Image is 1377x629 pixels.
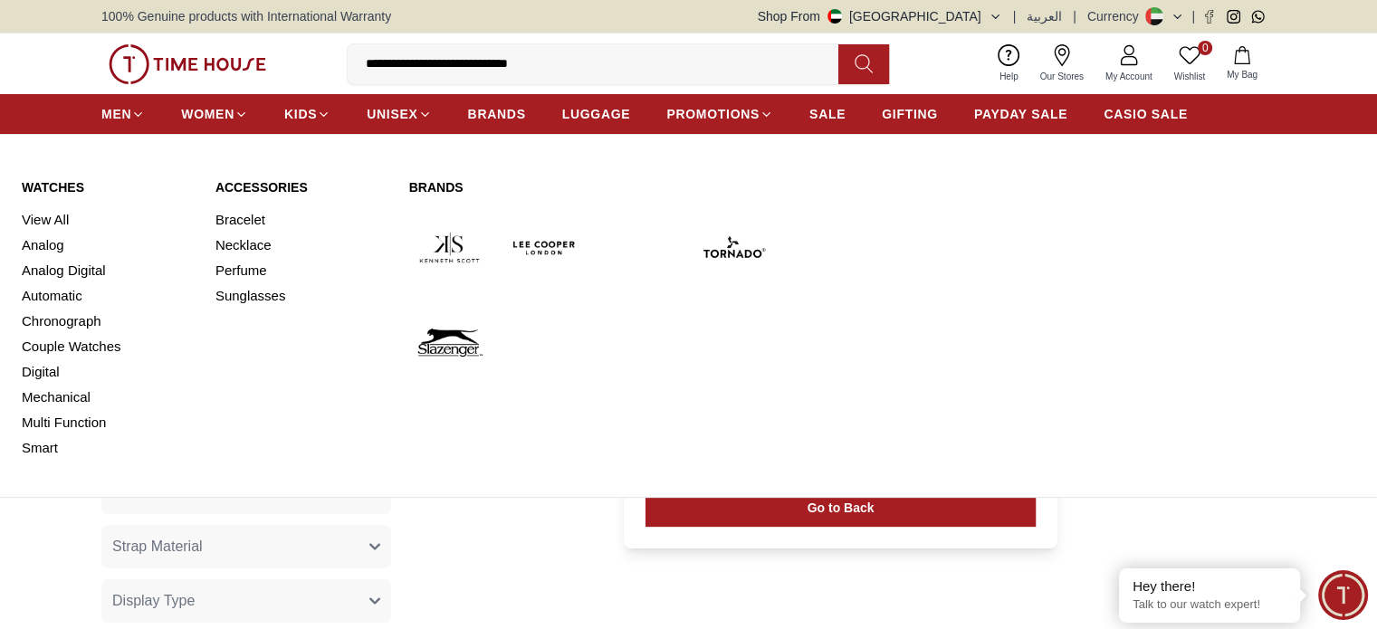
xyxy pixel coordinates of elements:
img: ... [109,44,266,84]
a: Smart [22,435,194,461]
span: | [1013,7,1017,25]
span: Help [992,70,1026,83]
a: Our Stores [1029,41,1095,87]
a: Watches [22,178,194,196]
span: UNISEX [367,105,417,123]
span: 100% Genuine products with International Warranty [101,7,391,25]
div: Chat Widget [1318,570,1368,620]
span: Wishlist [1167,70,1212,83]
a: Help [989,41,1029,87]
a: Facebook [1202,10,1216,24]
a: Analog Digital [22,258,194,283]
div: Currency [1087,7,1146,25]
a: 0Wishlist [1163,41,1216,87]
span: WOMEN [181,105,234,123]
a: SALE [809,98,846,130]
a: Accessories [215,178,387,196]
button: Go to Back [645,489,1037,527]
span: My Account [1098,70,1160,83]
a: View All [22,207,194,233]
span: CASIO SALE [1104,105,1188,123]
a: UNISEX [367,98,431,130]
a: PAYDAY SALE [974,98,1067,130]
a: Multi Function [22,410,194,435]
span: GIFTING [882,105,938,123]
a: Perfume [215,258,387,283]
span: KIDS [284,105,317,123]
img: Slazenger [409,302,490,383]
span: My Bag [1219,68,1265,81]
span: SALE [809,105,846,123]
img: Kenneth Scott [409,207,490,288]
a: Digital [22,359,194,385]
span: PAYDAY SALE [974,105,1067,123]
span: | [1191,7,1195,25]
a: WOMEN [181,98,248,130]
button: My Bag [1216,43,1268,85]
span: PROMOTIONS [666,105,760,123]
a: CASIO SALE [1104,98,1188,130]
p: Talk to our watch expert! [1133,597,1286,613]
a: Mechanical [22,385,194,410]
span: Display Type [112,590,195,612]
a: MEN [101,98,145,130]
a: BRANDS [468,98,526,130]
span: Strap Material [112,536,203,558]
a: Analog [22,233,194,258]
a: Automatic [22,283,194,309]
img: United Arab Emirates [827,9,842,24]
a: Sunglasses [215,283,387,309]
span: LUGGAGE [562,105,631,123]
a: GIFTING [882,98,938,130]
img: Tornado [693,207,774,288]
a: PROMOTIONS [666,98,773,130]
a: Instagram [1227,10,1240,24]
span: | [1073,7,1076,25]
span: BRANDS [468,105,526,123]
a: KIDS [284,98,330,130]
img: Quantum [599,207,680,288]
a: Necklace [215,233,387,258]
a: Whatsapp [1251,10,1265,24]
button: Display Type [101,579,391,623]
a: Chronograph [22,309,194,334]
img: Lee Cooper [504,207,585,288]
div: Hey there! [1133,577,1286,596]
a: Bracelet [215,207,387,233]
span: Our Stores [1033,70,1091,83]
span: 0 [1198,41,1212,55]
button: Shop From[GEOGRAPHIC_DATA] [758,7,1002,25]
button: العربية [1027,7,1062,25]
button: Strap Material [101,525,391,568]
a: LUGGAGE [562,98,631,130]
a: Brands [409,178,775,196]
a: Couple Watches [22,334,194,359]
span: MEN [101,105,131,123]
